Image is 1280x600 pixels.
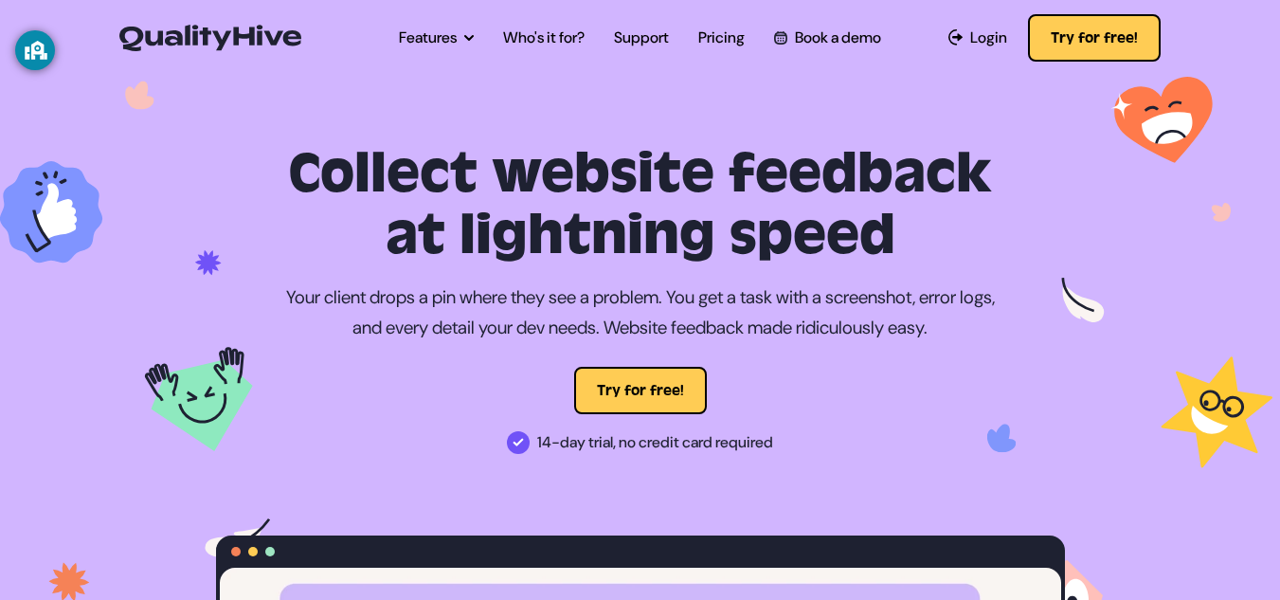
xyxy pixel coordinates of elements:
span: Login [970,27,1007,49]
a: Features [399,27,474,49]
img: 14-day trial, no credit card required [507,431,530,454]
a: Who's it for? [503,27,585,49]
button: Try for free! [1028,14,1161,62]
p: Your client drops a pin where they see a problem. You get a task with a screenshot, error logs, a... [285,282,996,344]
a: Support [614,27,669,49]
a: Pricing [698,27,745,49]
a: Login [948,27,1008,49]
span: 14-day trial, no credit card required [537,427,773,458]
h1: Collect website feedback at lightning speed [216,144,1065,267]
button: GoGuardian Privacy Information [15,30,55,70]
img: Book a QualityHive Demo [774,31,786,44]
button: Try for free! [574,367,707,414]
a: Book a demo [774,27,880,49]
img: QualityHive - Bug Tracking Tool [119,25,301,51]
